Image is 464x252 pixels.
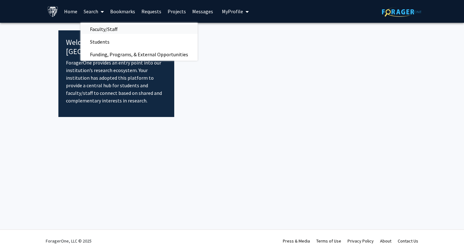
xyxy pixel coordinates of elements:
a: Privacy Policy [348,238,374,244]
a: Search [80,0,107,22]
a: Terms of Use [316,238,341,244]
a: Funding, Programs, & External Opportunities [80,50,198,59]
a: Faculty/Staff [80,24,198,34]
p: ForagerOne provides an entry point into our institution’s research ecosystem. Your institution ha... [66,59,167,104]
a: Requests [138,0,164,22]
iframe: Chat [5,224,27,247]
span: My Profile [222,8,243,15]
a: Home [61,0,80,22]
a: Students [80,37,198,46]
a: Messages [189,0,216,22]
span: Funding, Programs, & External Opportunities [80,48,198,61]
h4: Welcome to [GEOGRAPHIC_DATA] [66,38,167,56]
a: Press & Media [283,238,310,244]
div: ForagerOne, LLC © 2025 [46,230,92,252]
span: Faculty/Staff [80,23,127,35]
span: Students [80,35,119,48]
a: Projects [164,0,189,22]
img: ForagerOne Logo [382,7,421,17]
a: About [380,238,391,244]
a: Bookmarks [107,0,138,22]
a: Contact Us [398,238,418,244]
img: Johns Hopkins University Logo [47,6,58,17]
